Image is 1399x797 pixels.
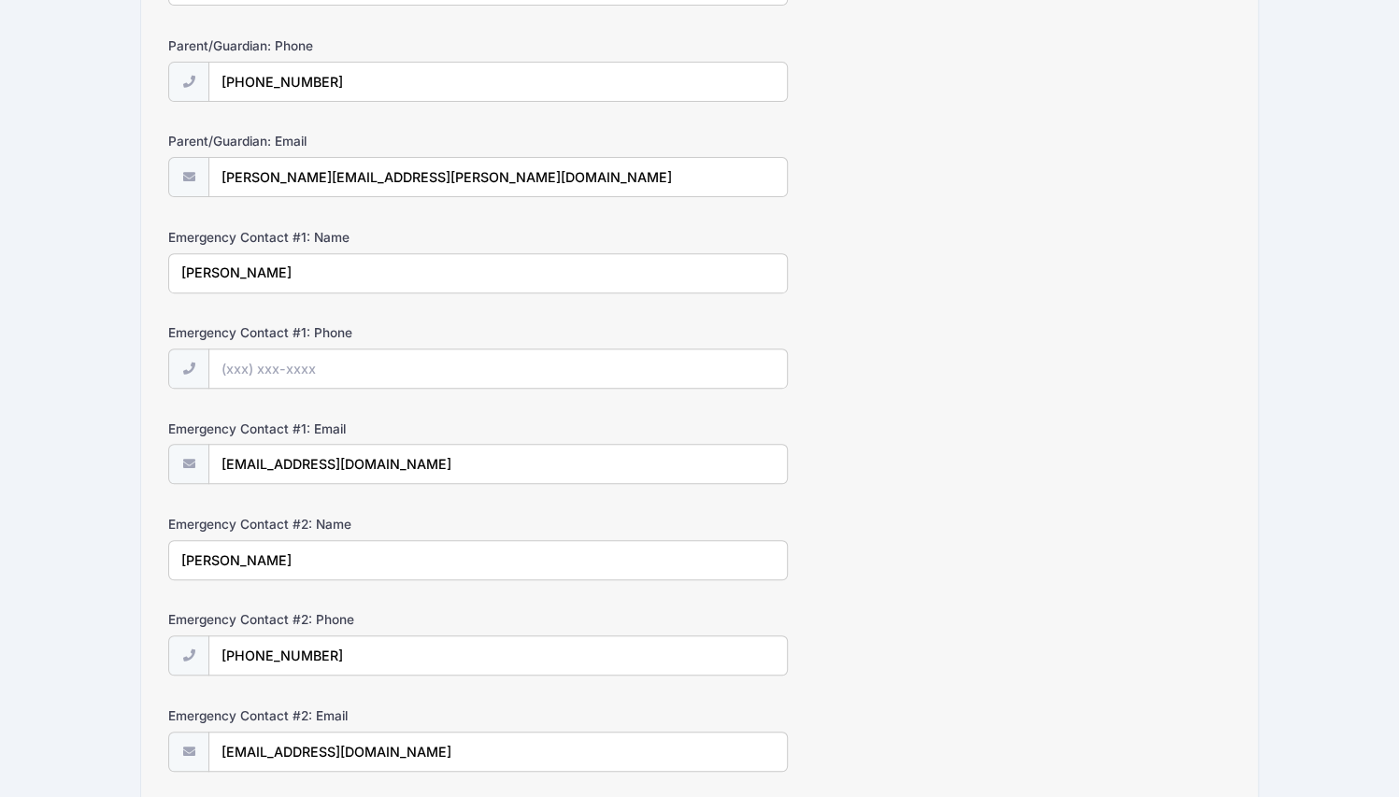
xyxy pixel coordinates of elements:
[168,132,522,150] label: Parent/Guardian: Email
[168,610,522,629] label: Emergency Contact #2: Phone
[208,62,788,102] input: (xxx) xxx-xxxx
[208,444,788,484] input: email@email.com
[168,515,522,534] label: Emergency Contact #2: Name
[168,420,522,438] label: Emergency Contact #1: Email
[208,157,788,197] input: email@email.com
[208,349,788,389] input: (xxx) xxx-xxxx
[168,228,522,247] label: Emergency Contact #1: Name
[168,323,522,342] label: Emergency Contact #1: Phone
[168,36,522,55] label: Parent/Guardian: Phone
[208,635,788,676] input: (xxx) xxx-xxxx
[208,732,788,772] input: email@email.com
[168,706,522,725] label: Emergency Contact #2: Email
